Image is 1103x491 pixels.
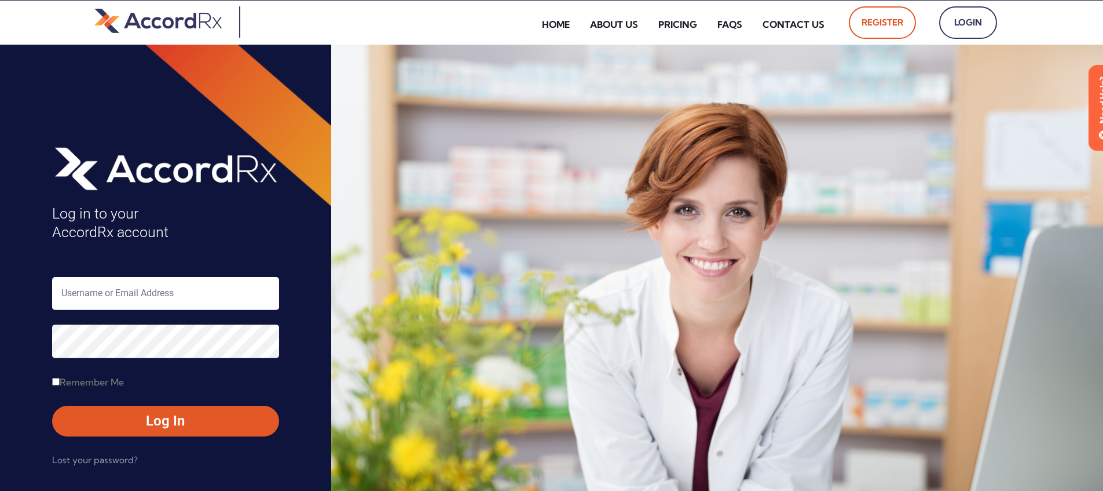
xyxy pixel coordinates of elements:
[581,11,647,38] a: About Us
[952,13,984,32] span: Login
[52,451,138,470] a: Lost your password?
[52,277,279,310] input: Username or Email Address
[849,6,916,39] a: Register
[52,205,279,242] h4: Log in to your AccordRx account
[52,143,279,193] img: AccordRx_logo_header_white
[52,378,60,385] input: Remember Me
[709,11,751,38] a: FAQs
[94,6,222,35] img: default-logo
[754,11,833,38] a: Contact Us
[939,6,997,39] a: Login
[862,13,903,32] span: Register
[533,11,578,38] a: Home
[64,412,267,430] span: Log In
[52,373,124,391] label: Remember Me
[52,406,279,436] button: Log In
[650,11,706,38] a: Pricing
